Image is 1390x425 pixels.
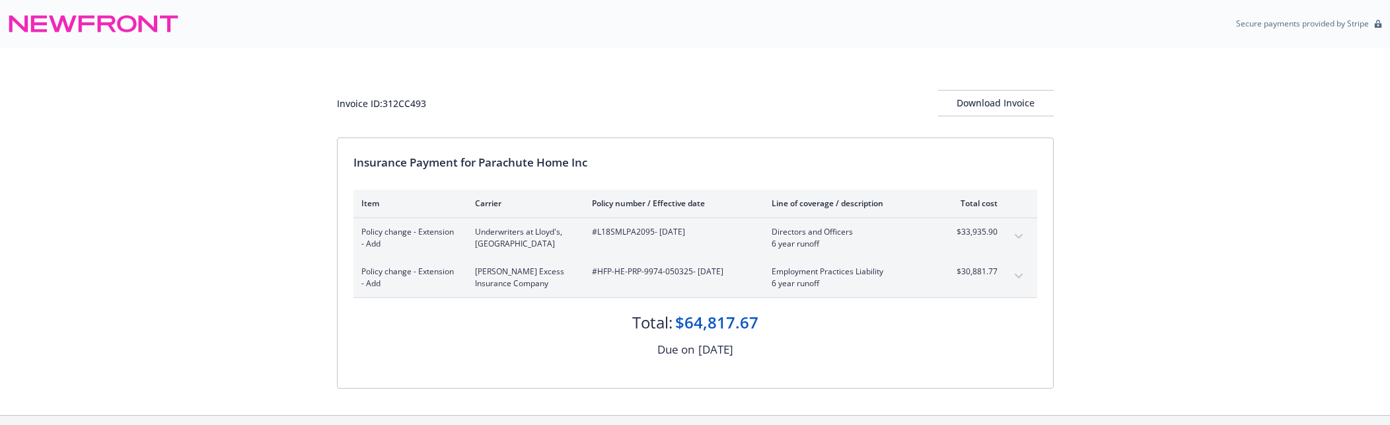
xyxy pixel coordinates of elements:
[698,341,733,358] div: [DATE]
[938,91,1054,116] div: Download Invoice
[657,341,694,358] div: Due on
[353,154,1037,171] div: Insurance Payment for Parachute Home Inc
[361,198,454,209] div: Item
[772,226,927,250] span: Directors and Officers6 year runoff
[772,266,927,278] span: Employment Practices Liability
[592,226,750,238] span: #L18SMLPA2095 - [DATE]
[592,198,750,209] div: Policy number / Effective date
[475,226,571,250] span: Underwriters at Lloyd's, [GEOGRAPHIC_DATA]
[948,226,998,238] span: $33,935.90
[772,226,927,238] span: Directors and Officers
[675,311,758,334] div: $64,817.67
[1236,18,1369,29] p: Secure payments provided by Stripe
[1008,226,1029,247] button: expand content
[772,278,927,290] span: 6 year runoff
[337,97,426,110] div: Invoice ID: 312CC493
[592,266,750,278] span: #HFP-HE-PRP-9974-050325 - [DATE]
[353,258,1037,297] div: Policy change - Extension - Add[PERSON_NAME] Excess Insurance Company#HFP-HE-PRP-9974-050325- [DA...
[772,198,927,209] div: Line of coverage / description
[361,266,454,290] span: Policy change - Extension - Add
[1008,266,1029,287] button: expand content
[948,198,998,209] div: Total cost
[361,226,454,250] span: Policy change - Extension - Add
[938,90,1054,116] button: Download Invoice
[475,266,571,290] span: [PERSON_NAME] Excess Insurance Company
[353,218,1037,258] div: Policy change - Extension - AddUnderwriters at Lloyd's, [GEOGRAPHIC_DATA]#L18SMLPA2095- [DATE]Dir...
[772,238,927,250] span: 6 year runoff
[632,311,673,334] div: Total:
[948,266,998,278] span: $30,881.77
[475,198,571,209] div: Carrier
[772,266,927,290] span: Employment Practices Liability6 year runoff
